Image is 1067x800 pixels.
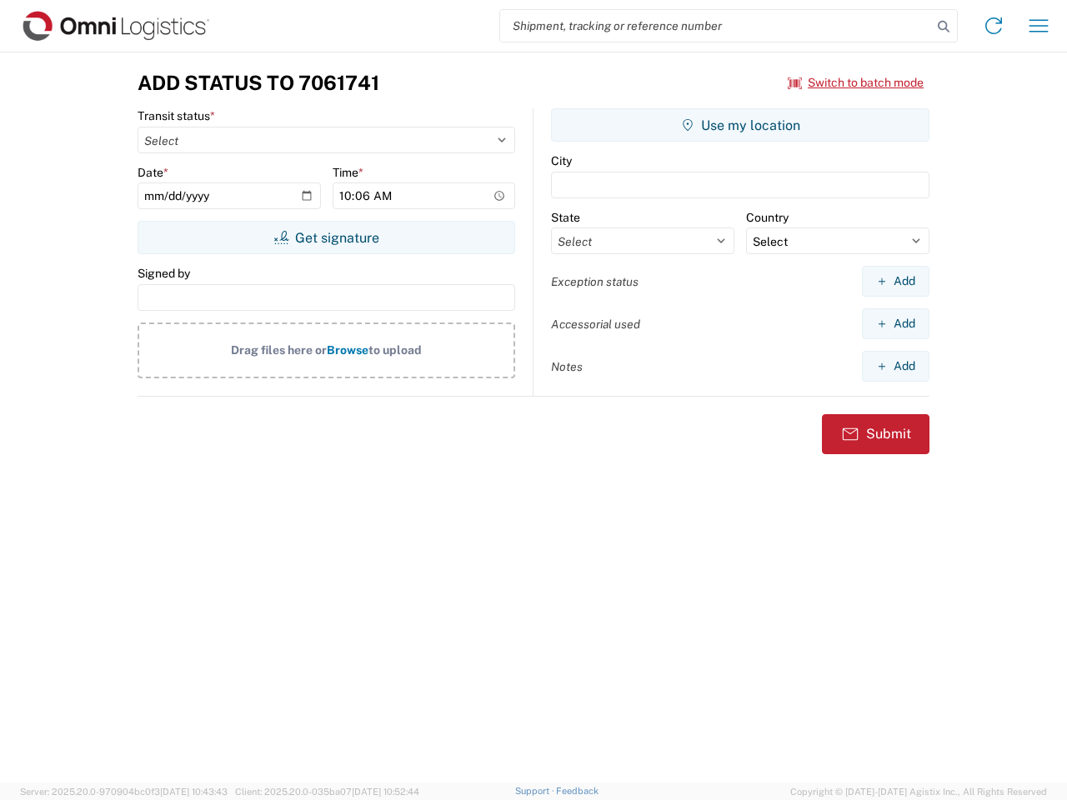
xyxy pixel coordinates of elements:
[551,153,572,168] label: City
[790,784,1047,799] span: Copyright © [DATE]-[DATE] Agistix Inc., All Rights Reserved
[327,343,368,357] span: Browse
[138,266,190,281] label: Signed by
[500,10,932,42] input: Shipment, tracking or reference number
[138,71,379,95] h3: Add Status to 7061741
[551,274,639,289] label: Exception status
[862,351,929,382] button: Add
[138,108,215,123] label: Transit status
[788,69,924,97] button: Switch to batch mode
[551,108,929,142] button: Use my location
[551,210,580,225] label: State
[20,787,228,797] span: Server: 2025.20.0-970904bc0f3
[160,787,228,797] span: [DATE] 10:43:43
[551,359,583,374] label: Notes
[746,210,789,225] label: Country
[551,317,640,332] label: Accessorial used
[231,343,327,357] span: Drag files here or
[352,787,419,797] span: [DATE] 10:52:44
[556,786,599,796] a: Feedback
[235,787,419,797] span: Client: 2025.20.0-035ba07
[862,266,929,297] button: Add
[822,414,929,454] button: Submit
[333,165,363,180] label: Time
[862,308,929,339] button: Add
[515,786,557,796] a: Support
[368,343,422,357] span: to upload
[138,165,168,180] label: Date
[138,221,515,254] button: Get signature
